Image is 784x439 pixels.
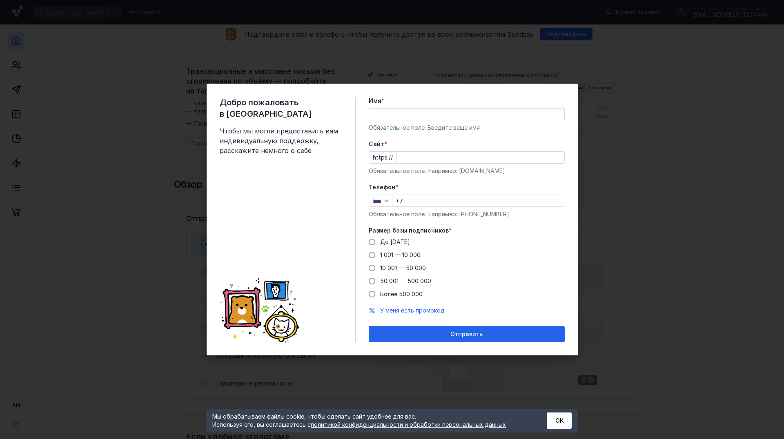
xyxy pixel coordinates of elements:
span: Отправить [450,331,483,338]
span: Более 500 000 [380,290,423,297]
span: Cайт [369,140,384,148]
button: ОК [547,412,572,429]
span: У меня есть промокод [380,307,445,314]
button: Отправить [369,326,565,342]
button: У меня есть промокод [380,306,445,315]
span: 10 001 — 50 000 [380,264,426,271]
span: Имя [369,97,381,105]
div: Мы обрабатываем файлы cookie, чтобы сделать сайт удобнее для вас. Используя его, вы соглашаетесь c [212,412,527,429]
div: Обязательное поле. Например: [PHONE_NUMBER] [369,210,565,218]
span: Чтобы мы могли предоставить вам индивидуальную поддержку, расскажите немного о себе [220,126,342,155]
a: политикой конфиденциальности и обработки персональных данных [311,421,506,428]
span: До [DATE] [380,238,410,245]
div: Обязательное поле. Введите ваше имя [369,124,565,132]
span: Размер базы подписчиков [369,226,449,235]
div: Обязательное поле. Например: [DOMAIN_NAME] [369,167,565,175]
span: 50 001 — 500 000 [380,277,431,284]
span: Добро пожаловать в [GEOGRAPHIC_DATA] [220,97,342,120]
span: Телефон [369,183,395,191]
span: 1 001 — 10 000 [380,251,421,258]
